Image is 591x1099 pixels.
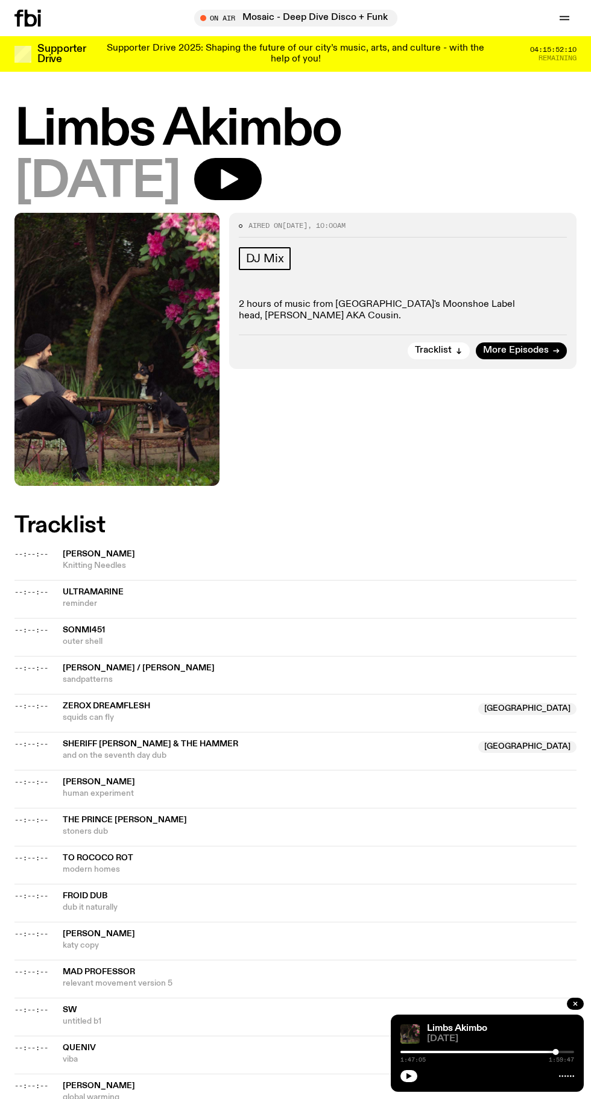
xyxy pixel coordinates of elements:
[308,221,346,230] span: , 10:00am
[415,346,452,355] span: Tracklist
[476,342,567,359] a: More Episodes
[63,978,577,989] span: relevant movement version 5
[63,560,577,572] span: Knitting Needles
[478,741,577,753] span: [GEOGRAPHIC_DATA]
[427,1024,487,1033] a: Limbs Akimbo
[63,1044,96,1052] span: queniv
[282,221,308,230] span: [DATE]
[14,891,48,901] span: --:--:--
[63,1082,135,1090] span: [PERSON_NAME]
[478,703,577,715] span: [GEOGRAPHIC_DATA]
[14,1005,48,1015] span: --:--:--
[400,1024,420,1044] img: Jackson sits at an outdoor table, legs crossed and gazing at a black and brown dog also sitting a...
[239,247,291,270] a: DJ Mix
[14,158,180,207] span: [DATE]
[248,221,282,230] span: Aired on
[63,854,133,862] span: to rococo rot
[63,750,471,761] span: and on the seventh day dub
[549,1057,574,1063] span: 1:59:47
[63,816,187,824] span: the prince [PERSON_NAME]
[63,626,105,634] span: sonmi451
[63,788,577,799] span: human experiment
[63,550,135,558] span: [PERSON_NAME]
[63,778,135,786] span: [PERSON_NAME]
[194,10,397,27] button: On AirMosaic - Deep Dive Disco + Funk
[63,1016,577,1027] span: untitled b1
[63,864,577,875] span: modern homes
[14,967,48,977] span: --:--:--
[37,44,86,65] h3: Supporter Drive
[63,892,107,900] span: Froid Dub
[400,1057,426,1063] span: 1:47:05
[63,674,577,685] span: sandpatterns
[14,549,48,559] span: --:--:--
[408,342,470,359] button: Tracklist
[63,702,150,710] span: Zerox Dreamflesh
[14,853,48,863] span: --:--:--
[14,587,48,597] span: --:--:--
[530,46,577,53] span: 04:15:52:10
[63,598,577,609] span: reminder
[63,1054,577,1065] span: viba
[63,902,577,913] span: dub it naturally
[101,43,490,65] p: Supporter Drive 2025: Shaping the future of our city’s music, arts, and culture - with the help o...
[14,105,577,154] h1: Limbs Akimbo
[14,1043,48,1053] span: --:--:--
[539,55,577,61] span: Remaining
[483,346,549,355] span: More Episodes
[14,625,48,635] span: --:--:--
[63,968,135,976] span: Mad Professor
[63,636,577,647] span: outer shell
[63,930,135,938] span: [PERSON_NAME]
[63,588,124,596] span: Ultramarine
[239,299,567,322] p: 2 hours of music from [GEOGRAPHIC_DATA]'s Moonshoe Label head, [PERSON_NAME] AKA Cousin.
[14,929,48,939] span: --:--:--
[14,701,48,711] span: --:--:--
[246,252,284,265] span: DJ Mix
[14,777,48,787] span: --:--:--
[63,712,471,723] span: squids can fly
[14,739,48,749] span: --:--:--
[63,740,238,748] span: Sheriff [PERSON_NAME] & The Hammer
[63,940,577,951] span: katy copy
[63,1006,77,1014] span: sw
[427,1034,574,1044] span: [DATE]
[14,1081,48,1091] span: --:--:--
[63,664,215,672] span: [PERSON_NAME] / [PERSON_NAME]
[14,515,577,537] h2: Tracklist
[14,663,48,673] span: --:--:--
[63,826,577,837] span: stoners dub
[14,815,48,825] span: --:--:--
